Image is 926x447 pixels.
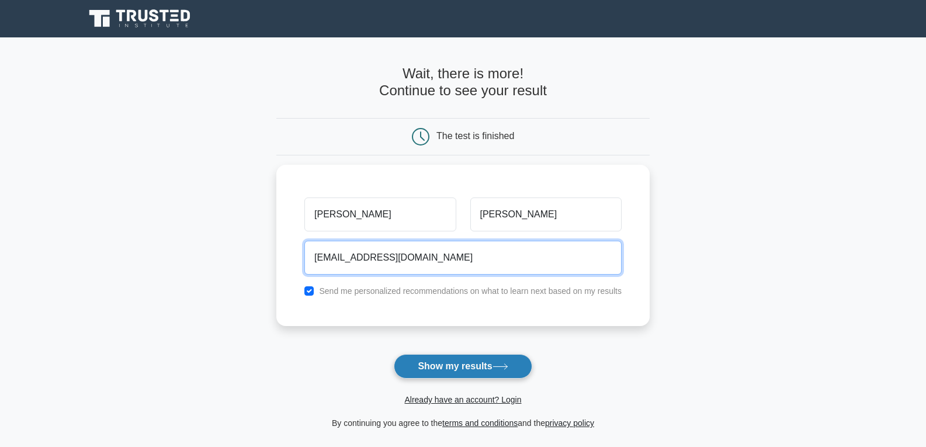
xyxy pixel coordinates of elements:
[319,286,622,296] label: Send me personalized recommendations on what to learn next based on my results
[545,418,594,428] a: privacy policy
[404,395,521,404] a: Already have an account? Login
[304,197,456,231] input: First name
[436,131,514,141] div: The test is finished
[470,197,622,231] input: Last name
[304,241,622,275] input: Email
[442,418,518,428] a: terms and conditions
[394,354,532,379] button: Show my results
[276,65,650,99] h4: Wait, there is more! Continue to see your result
[269,416,657,430] div: By continuing you agree to the and the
